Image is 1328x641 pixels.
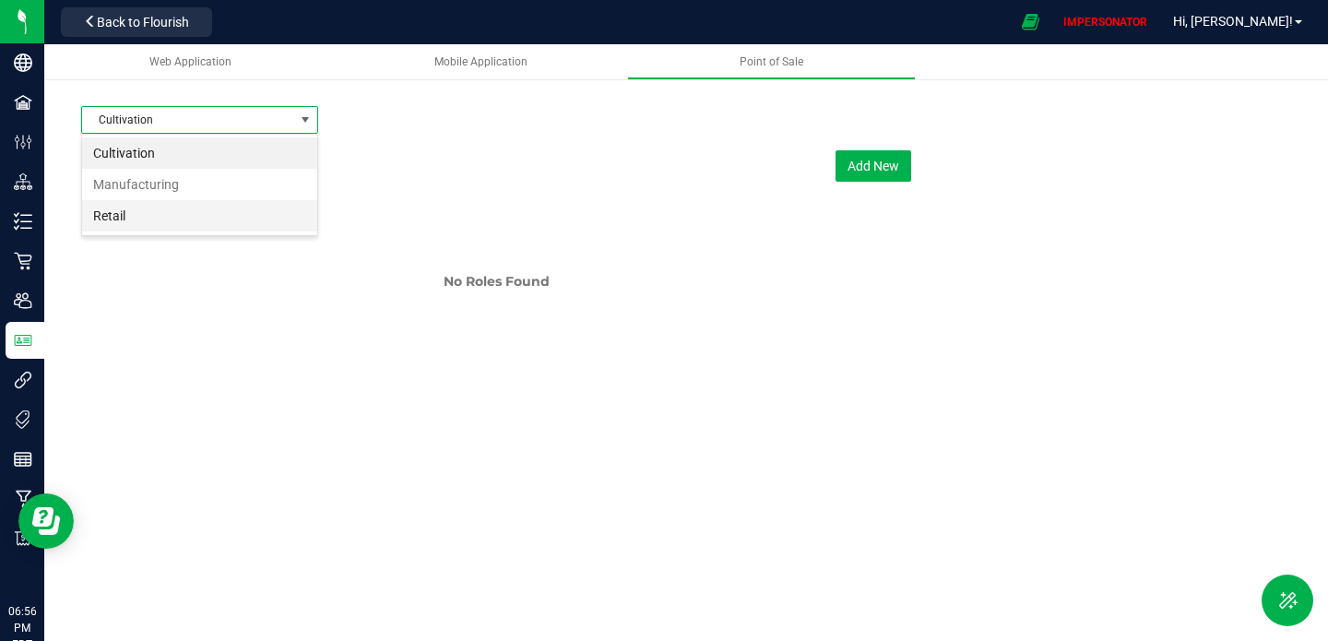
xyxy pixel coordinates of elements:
button: Back to Flourish [61,7,212,37]
div: Add Role [836,150,911,182]
inline-svg: Tags [14,410,32,429]
span: Back to Flourish [97,15,189,30]
inline-svg: Manufacturing [14,490,32,508]
p: IMPERSONATOR [1056,14,1155,30]
span: Hi, [PERSON_NAME]! [1173,14,1293,29]
inline-svg: Billing [14,529,32,548]
inline-svg: Reports [14,450,32,469]
li: Retail [82,200,317,231]
inline-svg: Inventory [14,212,32,231]
span: Web Application [149,55,231,68]
inline-svg: Configuration [14,133,32,151]
button: Toggle Menu [1262,575,1313,626]
li: Manufacturing [82,169,317,200]
inline-svg: Company [14,53,32,72]
button: Add New [836,150,911,182]
li: Cultivation [82,137,317,169]
inline-svg: User Roles [14,331,32,350]
inline-svg: Integrations [14,371,32,389]
span: Open Ecommerce Menu [1010,4,1051,40]
inline-svg: Users [14,291,32,310]
span: Mobile Application [434,55,528,68]
span: Cultivation [82,107,294,133]
inline-svg: Facilities [14,93,32,112]
iframe: Resource center [18,493,74,549]
inline-svg: Retail [14,252,32,270]
div: No Roles Found [164,272,828,291]
span: Point of Sale [740,55,803,68]
inline-svg: Distribution [14,172,32,191]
